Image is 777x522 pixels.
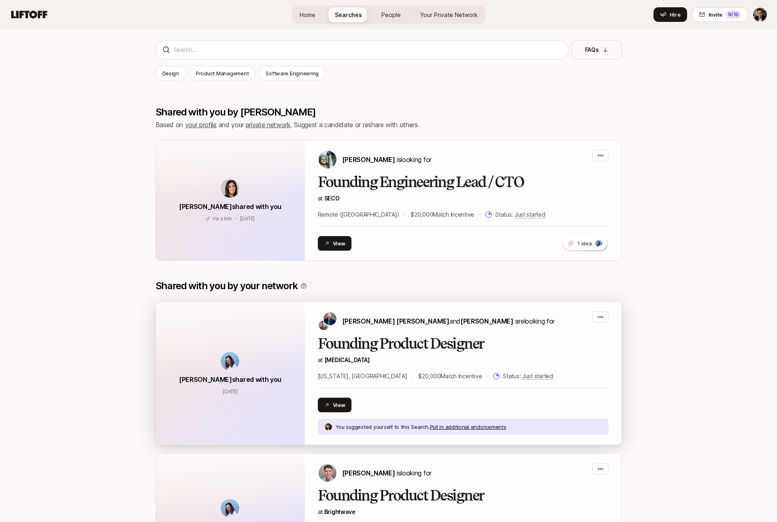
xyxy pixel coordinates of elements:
h2: Founding Engineering Lead / CTO [318,174,609,190]
span: [MEDICAL_DATA] [324,356,370,363]
h2: Founding Product Designer [318,488,609,504]
img: Carter Cleveland [319,151,336,168]
p: at [318,507,609,517]
img: 4b0ae8c5_185f_42c2_8215_be001b66415a.jpg [325,423,332,430]
button: Hire [654,7,687,22]
p: $20,000 Match Incentive [418,371,482,381]
a: Home [293,7,322,22]
span: [PERSON_NAME] [342,469,395,477]
button: View [318,236,352,251]
p: are looking for [342,316,555,326]
input: Search... [174,45,562,55]
img: avatar-url [221,352,239,371]
a: your profile [185,121,217,129]
p: Software Engineering [266,69,319,77]
div: 9 /10 [726,11,741,19]
button: 1 idea [563,236,608,251]
span: Just started [522,373,553,380]
p: 1 idea [577,239,592,247]
span: Your Private Network [420,11,478,18]
p: Via a link [212,215,232,222]
button: View [318,398,352,412]
p: is looking for [342,468,432,478]
span: Invite [709,11,722,19]
p: at [318,355,609,365]
img: David Deng [319,320,328,330]
span: September 12, 2025 9:57am [223,388,238,394]
p: at [318,194,609,203]
p: Shared with you by [PERSON_NAME] [155,107,622,118]
span: SECO [324,195,340,202]
span: [PERSON_NAME] [342,156,395,164]
span: [PERSON_NAME] [460,317,513,325]
p: Pull in additional endorsements [430,423,507,431]
span: [PERSON_NAME] shared with you [179,375,281,384]
span: [PERSON_NAME] [PERSON_NAME] [342,317,449,325]
a: People [375,7,407,22]
a: Your Private Network [414,7,484,22]
p: Status: [503,371,553,381]
span: Home [300,11,315,18]
a: Brightwave [324,508,356,515]
p: Based on and your . Suggest a candidate or reshare with others. [155,119,419,130]
p: You suggested yourself to this Search. [336,423,430,431]
span: Hire [670,11,681,19]
button: Invite9/10 [692,7,748,22]
p: Status: [495,210,545,219]
span: and [449,317,513,325]
p: Shared with you by your network [155,280,298,292]
p: [US_STATE], [GEOGRAPHIC_DATA] [318,371,407,381]
span: August 7, 2025 9:33pm [240,215,255,222]
p: is looking for [342,154,432,165]
span: People [381,11,401,18]
a: private network [246,121,291,129]
span: Just started [515,211,545,218]
img: avatar-url [221,179,239,198]
p: $20,000 Match Incentive [411,210,474,219]
p: Product Management [196,69,249,77]
span: [PERSON_NAME] shared with you [179,202,281,211]
img: Daniël van der Winden [753,8,767,21]
p: Remote ([GEOGRAPHIC_DATA]) [318,210,400,219]
button: Daniël van der Winden [753,7,767,22]
img: Sagan Schultz [324,312,336,325]
button: FAQs [572,40,622,60]
img: Mike Conover [319,464,336,482]
h2: Founding Product Designer [318,336,609,352]
a: Searches [328,7,368,22]
img: 3b21b1e9_db0a_4655_a67f_ab9b1489a185.jpg [596,240,603,247]
span: Searches [335,11,362,18]
img: avatar-url [221,499,239,518]
p: Design [162,69,179,77]
p: FAQs [585,45,599,55]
